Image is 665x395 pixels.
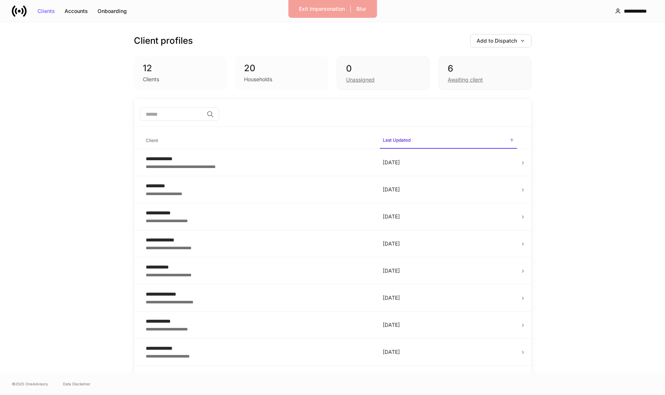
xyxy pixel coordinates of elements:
[383,348,514,356] p: [DATE]
[12,381,48,387] span: © 2025 OneAdvisory
[134,35,193,47] h3: Client profiles
[98,9,127,14] div: Onboarding
[244,76,272,83] div: Households
[143,76,159,83] div: Clients
[448,76,483,83] div: Awaiting client
[383,267,514,274] p: [DATE]
[383,240,514,247] p: [DATE]
[33,5,60,17] button: Clients
[383,186,514,193] p: [DATE]
[346,63,420,75] div: 0
[294,3,350,15] button: Exit Impersonation
[93,5,132,17] button: Onboarding
[299,6,345,11] div: Exit Impersonation
[356,6,366,11] div: Blur
[380,133,517,149] span: Last Updated
[37,9,55,14] div: Clients
[477,38,525,43] div: Add to Dispatch
[146,137,158,144] h6: Client
[448,63,522,75] div: 6
[143,133,374,148] span: Client
[383,294,514,302] p: [DATE]
[143,62,218,74] div: 12
[383,321,514,329] p: [DATE]
[63,381,90,387] a: Data Disclaimer
[244,62,319,74] div: 20
[470,34,531,47] button: Add to Dispatch
[346,76,375,83] div: Unassigned
[352,3,371,15] button: Blur
[383,159,514,166] p: [DATE]
[337,56,429,90] div: 0Unassigned
[60,5,93,17] button: Accounts
[438,56,531,90] div: 6Awaiting client
[383,136,411,144] h6: Last Updated
[383,213,514,220] p: [DATE]
[65,9,88,14] div: Accounts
